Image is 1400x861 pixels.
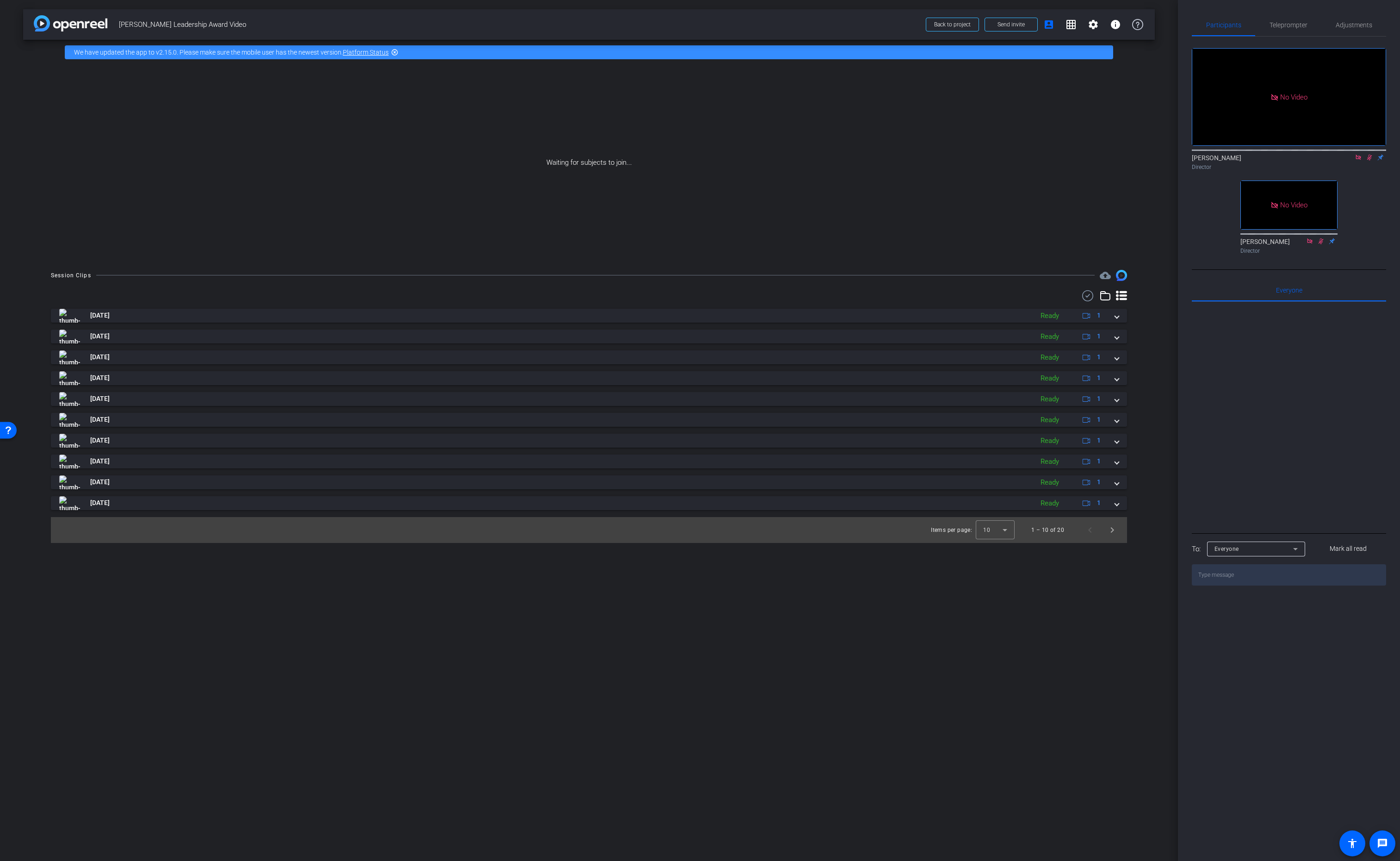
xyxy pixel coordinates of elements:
[34,15,107,31] img: app-logo
[59,309,80,323] img: thumb-nail
[51,309,1127,323] mat-expansion-panel-header: thumb-nail[DATE]Ready1
[90,436,110,445] span: [DATE]
[1036,456,1064,467] div: Ready
[59,475,80,489] img: thumb-nail
[1110,19,1121,30] mat-icon: info
[51,330,1127,343] mat-expansion-panel-header: thumb-nail[DATE]Ready1
[1192,163,1386,171] div: Director
[1311,541,1387,557] button: Mark all read
[51,413,1127,427] mat-expansion-panel-header: thumb-nail[DATE]Ready1
[23,65,1155,261] div: Waiting for subjects to join...
[1065,19,1077,30] mat-icon: grid_on
[59,330,80,343] img: thumb-nail
[51,371,1127,385] mat-expansion-panel-header: thumb-nail[DATE]Ready1
[1036,394,1064,405] div: Ready
[1276,287,1302,293] span: Everyone
[1270,22,1307,28] span: Teleprompter
[1240,247,1338,255] div: Director
[1206,22,1241,28] span: Participants
[1097,498,1101,508] span: 1
[59,350,80,364] img: thumb-nail
[59,413,80,427] img: thumb-nail
[1036,373,1064,384] div: Ready
[90,477,110,487] span: [DATE]
[1097,352,1101,362] span: 1
[1088,19,1099,30] mat-icon: settings
[1097,394,1101,404] span: 1
[1280,201,1307,209] span: No Video
[1192,153,1386,171] div: [PERSON_NAME]
[51,392,1127,406] mat-expansion-panel-header: thumb-nail[DATE]Ready1
[931,525,972,535] div: Items per page:
[1192,544,1201,555] div: To:
[59,371,80,385] img: thumb-nail
[59,392,80,406] img: thumb-nail
[1097,477,1101,487] span: 1
[1097,456,1101,466] span: 1
[343,49,389,56] a: Platform Status
[90,498,110,508] span: [DATE]
[90,352,110,362] span: [DATE]
[1101,519,1123,541] button: Next page
[51,496,1127,510] mat-expansion-panel-header: thumb-nail[DATE]Ready1
[51,434,1127,448] mat-expansion-panel-header: thumb-nail[DATE]Ready1
[90,456,110,466] span: [DATE]
[1097,415,1101,424] span: 1
[1097,373,1101,383] span: 1
[1036,331,1064,342] div: Ready
[1036,311,1064,321] div: Ready
[59,455,80,468] img: thumb-nail
[59,434,80,448] img: thumb-nail
[59,496,80,510] img: thumb-nail
[119,15,920,34] span: [PERSON_NAME] Leadership Award Video
[1097,436,1101,445] span: 1
[1347,838,1358,849] mat-icon: accessibility
[51,475,1127,489] mat-expansion-panel-header: thumb-nail[DATE]Ready1
[1097,311,1101,320] span: 1
[997,21,1025,28] span: Send invite
[1036,436,1064,446] div: Ready
[1031,525,1064,535] div: 1 – 10 of 20
[51,350,1127,364] mat-expansion-panel-header: thumb-nail[DATE]Ready1
[926,18,979,31] button: Back to project
[65,45,1113,59] div: We have updated the app to v2.15.0. Please make sure the mobile user has the newest version.
[1097,331,1101,341] span: 1
[1036,498,1064,509] div: Ready
[1036,352,1064,363] div: Ready
[1100,270,1111,281] span: Destinations for your clips
[1036,415,1064,425] div: Ready
[391,49,398,56] mat-icon: highlight_off
[1240,237,1338,255] div: [PERSON_NAME]
[1043,19,1054,30] mat-icon: account_box
[1036,477,1064,488] div: Ready
[90,394,110,404] span: [DATE]
[985,18,1038,31] button: Send invite
[1100,270,1111,281] mat-icon: cloud_upload
[1079,519,1101,541] button: Previous page
[1214,546,1239,552] span: Everyone
[1377,838,1388,849] mat-icon: message
[90,415,110,424] span: [DATE]
[1280,93,1307,101] span: No Video
[51,271,91,280] div: Session Clips
[90,331,110,341] span: [DATE]
[90,311,110,320] span: [DATE]
[1116,270,1127,281] img: Session clips
[51,455,1127,468] mat-expansion-panel-header: thumb-nail[DATE]Ready1
[90,373,110,383] span: [DATE]
[1336,22,1372,28] span: Adjustments
[1330,544,1367,554] span: Mark all read
[934,21,971,28] span: Back to project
